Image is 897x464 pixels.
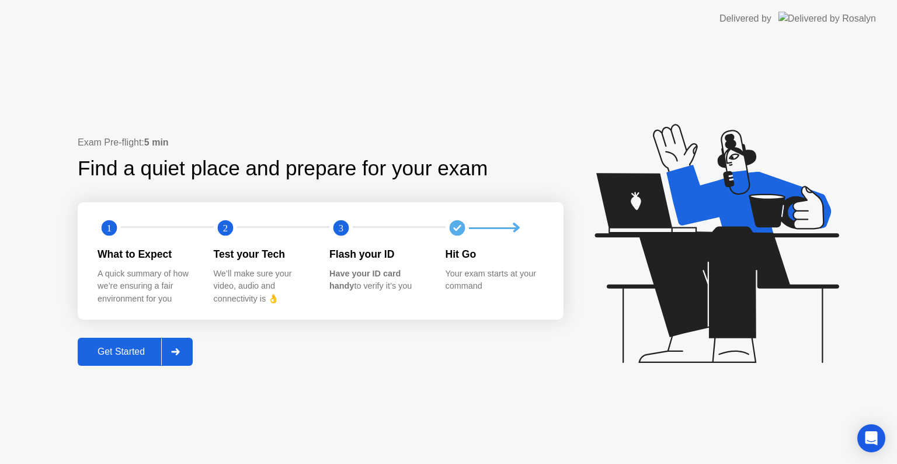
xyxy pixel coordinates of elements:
text: 3 [339,223,343,234]
div: Get Started [81,347,161,357]
div: Exam Pre-flight: [78,136,564,150]
div: Your exam starts at your command [446,268,543,293]
text: 1 [107,223,112,234]
div: Hit Go [446,247,543,262]
div: Flash your ID [329,247,427,262]
div: A quick summary of how we’re ensuring a fair environment for you [98,268,195,306]
div: Open Intercom Messenger [857,424,885,452]
text: 2 [222,223,227,234]
div: What to Expect [98,247,195,262]
div: We’ll make sure your video, audio and connectivity is 👌 [214,268,311,306]
div: to verify it’s you [329,268,427,293]
button: Get Started [78,338,193,366]
b: Have your ID card handy [329,269,401,291]
div: Find a quiet place and prepare for your exam [78,153,489,184]
div: Delivered by [719,12,771,26]
b: 5 min [144,137,169,147]
img: Delivered by Rosalyn [778,12,876,25]
div: Test your Tech [214,247,311,262]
